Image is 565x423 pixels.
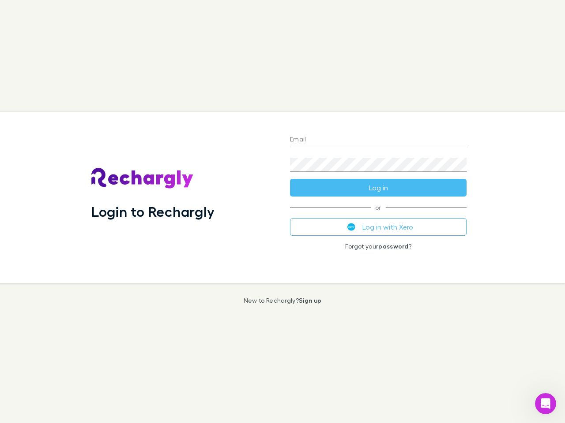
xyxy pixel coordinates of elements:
a: password [378,242,408,250]
span: or [290,207,467,208]
img: Rechargly's Logo [91,168,194,189]
img: Xero's logo [347,223,355,231]
p: Forgot your ? [290,243,467,250]
button: Log in [290,179,467,197]
p: New to Rechargly? [244,297,322,304]
iframe: Intercom live chat [535,393,556,414]
h1: Login to Rechargly [91,203,215,220]
a: Sign up [299,297,321,304]
button: Log in with Xero [290,218,467,236]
